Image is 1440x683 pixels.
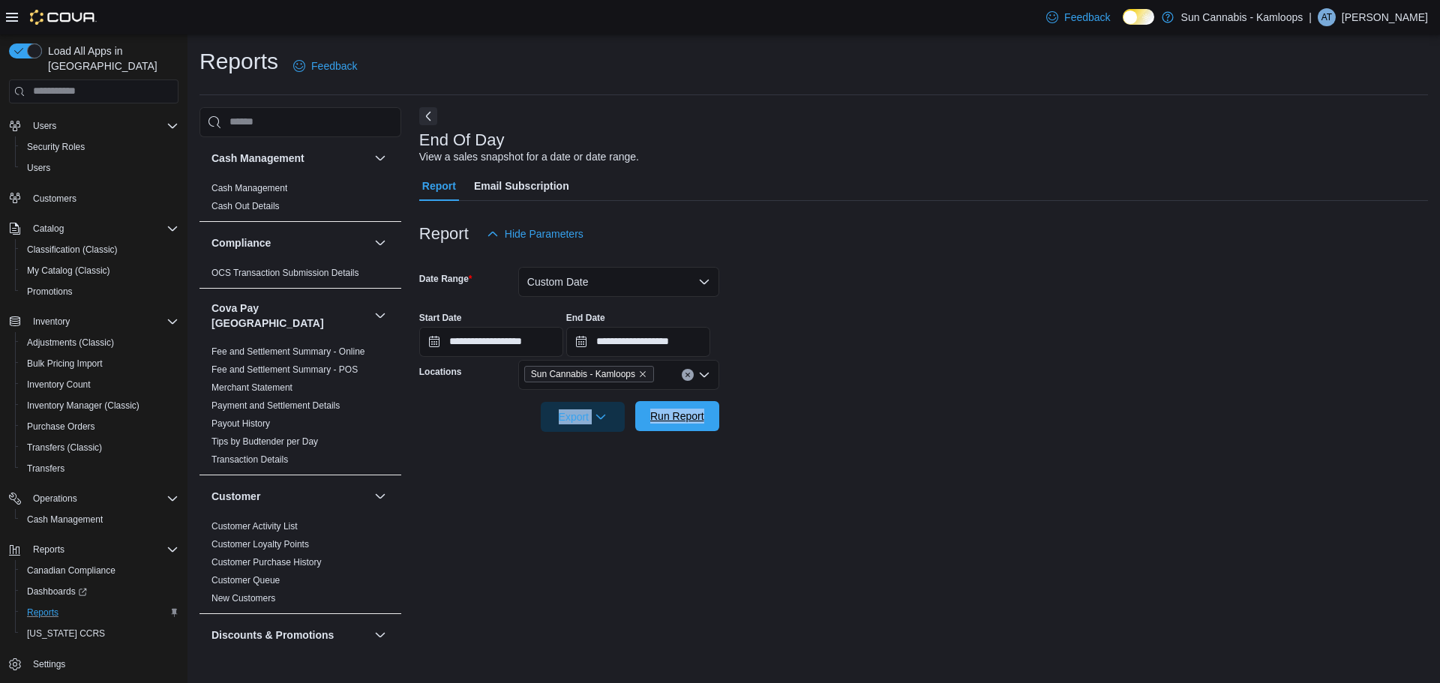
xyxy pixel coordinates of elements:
[211,489,368,504] button: Customer
[33,658,65,670] span: Settings
[27,244,118,256] span: Classification (Classic)
[27,117,62,135] button: Users
[27,189,178,208] span: Customers
[211,151,304,166] h3: Cash Management
[21,334,178,352] span: Adjustments (Classic)
[15,353,184,374] button: Bulk Pricing Import
[287,51,363,81] a: Feedback
[211,346,365,358] span: Fee and Settlement Summary - Online
[21,283,79,301] a: Promotions
[15,437,184,458] button: Transfers (Classic)
[3,653,184,675] button: Settings
[199,179,401,221] div: Cash Management
[211,521,298,532] a: Customer Activity List
[211,436,318,447] a: Tips by Budtender per Day
[199,517,401,613] div: Customer
[21,511,109,529] a: Cash Management
[419,107,437,125] button: Next
[211,235,271,250] h3: Compliance
[419,225,469,243] h3: Report
[21,418,178,436] span: Purchase Orders
[371,234,389,252] button: Compliance
[211,268,359,278] a: OCS Transaction Submission Details
[211,364,358,376] span: Fee and Settlement Summary - POS
[21,625,111,643] a: [US_STATE] CCRS
[211,400,340,412] span: Payment and Settlement Details
[1309,8,1312,26] p: |
[27,442,102,454] span: Transfers (Classic)
[27,490,83,508] button: Operations
[211,235,368,250] button: Compliance
[311,58,357,73] span: Feedback
[27,628,105,640] span: [US_STATE] CCRS
[211,267,359,279] span: OCS Transaction Submission Details
[21,439,108,457] a: Transfers (Classic)
[21,562,121,580] a: Canadian Compliance
[566,327,710,357] input: Press the down key to open a popover containing a calendar.
[21,241,124,259] a: Classification (Classic)
[1123,25,1123,25] span: Dark Mode
[21,418,101,436] a: Purchase Orders
[211,556,322,568] span: Customer Purchase History
[211,539,309,550] a: Customer Loyalty Points
[698,369,710,381] button: Open list of options
[650,409,704,424] span: Run Report
[3,539,184,560] button: Reports
[27,490,178,508] span: Operations
[15,157,184,178] button: Users
[27,400,139,412] span: Inventory Manager (Classic)
[371,149,389,167] button: Cash Management
[3,115,184,136] button: Users
[15,136,184,157] button: Security Roles
[27,379,91,391] span: Inventory Count
[211,301,368,331] button: Cova Pay [GEOGRAPHIC_DATA]
[682,369,694,381] button: Clear input
[211,575,280,586] a: Customer Queue
[1123,9,1154,25] input: Dark Mode
[15,623,184,644] button: [US_STATE] CCRS
[1321,8,1332,26] span: AT
[211,364,358,375] a: Fee and Settlement Summary - POS
[211,557,322,568] a: Customer Purchase History
[419,273,472,285] label: Date Range
[1318,8,1336,26] div: Amanda Toms
[3,311,184,332] button: Inventory
[27,162,50,174] span: Users
[21,583,93,601] a: Dashboards
[518,267,719,297] button: Custom Date
[27,607,58,619] span: Reports
[33,193,76,205] span: Customers
[211,183,287,193] a: Cash Management
[21,562,178,580] span: Canadian Compliance
[15,332,184,353] button: Adjustments (Classic)
[27,565,115,577] span: Canadian Compliance
[33,544,64,556] span: Reports
[27,286,73,298] span: Promotions
[211,418,270,430] span: Payout History
[550,402,616,432] span: Export
[211,382,292,394] span: Merchant Statement
[1342,8,1428,26] p: [PERSON_NAME]
[211,454,288,466] span: Transaction Details
[199,343,401,475] div: Cova Pay [GEOGRAPHIC_DATA]
[15,602,184,623] button: Reports
[419,327,563,357] input: Press the down key to open a popover containing a calendar.
[21,583,178,601] span: Dashboards
[3,488,184,509] button: Operations
[21,138,91,156] a: Security Roles
[21,397,178,415] span: Inventory Manager (Classic)
[27,541,70,559] button: Reports
[15,281,184,302] button: Promotions
[211,151,368,166] button: Cash Management
[15,560,184,581] button: Canadian Compliance
[21,604,64,622] a: Reports
[27,655,71,673] a: Settings
[524,366,654,382] span: Sun Cannabis - Kamloops
[21,138,178,156] span: Security Roles
[211,520,298,532] span: Customer Activity List
[27,655,178,673] span: Settings
[541,402,625,432] button: Export
[15,374,184,395] button: Inventory Count
[3,187,184,209] button: Customers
